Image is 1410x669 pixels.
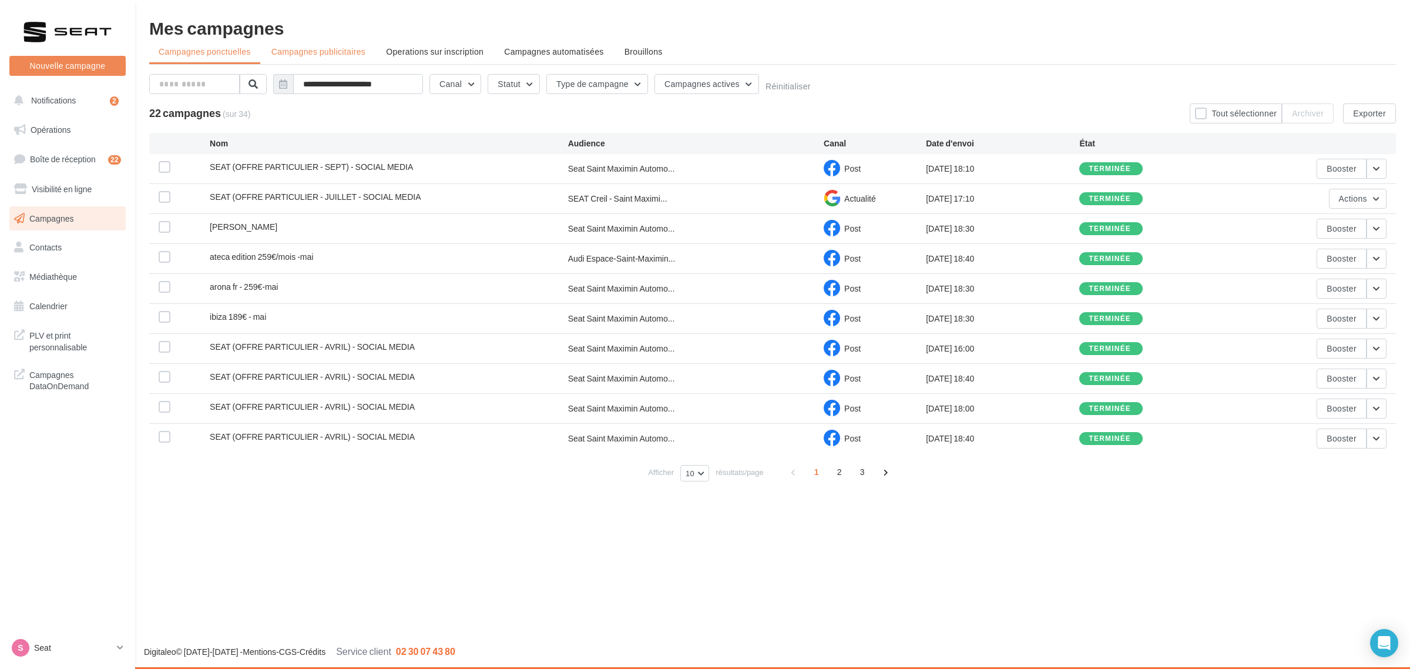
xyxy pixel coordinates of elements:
[210,312,266,322] span: ibiza 189€ - mai
[1089,255,1131,263] div: terminée
[31,95,76,105] span: Notifications
[1079,138,1233,149] div: État
[568,283,675,295] span: Seat Saint Maximin Automo...
[1190,103,1282,123] button: Tout sélectionner
[844,283,861,293] span: Post
[926,253,1079,265] div: [DATE] 18:40
[386,46,484,56] span: Operations sur inscription
[7,323,128,357] a: PLV et print personnalisable
[31,125,70,135] span: Opérations
[844,163,861,173] span: Post
[625,46,663,56] span: Brouillons
[568,138,824,149] div: Audience
[1317,399,1367,419] button: Booster
[568,253,676,265] span: Audi Espace-Saint-Maximin...
[568,373,675,384] span: Seat Saint Maximin Automo...
[30,154,96,164] span: Boîte de réception
[144,647,176,657] a: Digitaleo
[7,235,128,260] a: Contacts
[210,252,313,262] span: ateca edition 259€/mois -mai
[844,313,861,323] span: Post
[1370,629,1398,657] div: Open Intercom Messenger
[844,403,861,413] span: Post
[568,313,675,325] span: Seat Saint Maximin Automo...
[488,74,540,94] button: Statut
[1317,309,1367,329] button: Booster
[926,163,1079,175] div: [DATE] 18:10
[844,373,861,383] span: Post
[680,465,709,481] button: 10
[210,138,568,149] div: Nom
[1317,279,1367,299] button: Booster
[7,206,128,231] a: Campagnes
[1317,249,1367,269] button: Booster
[1089,405,1131,413] div: terminée
[568,223,675,235] span: Seat Saint Maximin Automo...
[1282,103,1334,123] button: Archiver
[271,46,365,56] span: Campagnes publicitaires
[32,184,92,194] span: Visibilité en ligne
[844,433,861,443] span: Post
[210,402,415,412] span: SEAT (OFFRE PARTICULIER - AVRIL) - SOCIAL MEDIA
[926,193,1079,205] div: [DATE] 17:10
[279,647,297,657] a: CGS
[926,138,1079,149] div: Date d'envoi
[429,74,481,94] button: Canal
[568,433,675,444] span: Seat Saint Maximin Automo...
[243,647,276,657] a: Mentions
[664,79,740,89] span: Campagnes actives
[34,642,112,654] p: Seat
[1089,345,1131,353] div: terminée
[9,637,126,659] a: S Seat
[1317,429,1367,449] button: Booster
[1089,225,1131,233] div: terminée
[7,362,128,397] a: Campagnes DataOnDemand
[1089,165,1131,173] div: terminée
[926,313,1079,325] div: [DATE] 18:30
[7,177,128,202] a: Visibilité en ligne
[568,403,675,414] span: Seat Saint Maximin Automo...
[844,343,861,353] span: Post
[29,272,77,282] span: Médiathèque
[926,403,1079,414] div: [DATE] 18:00
[18,642,23,654] span: S
[1343,103,1396,123] button: Exporter
[830,463,849,481] span: 2
[686,469,694,478] span: 10
[396,645,455,657] span: 02 30 07 43 80
[336,645,391,657] span: Service client
[1339,193,1367,203] span: Actions
[546,74,648,94] button: Type de campagne
[29,213,74,223] span: Campagnes
[853,463,872,481] span: 3
[1329,189,1386,209] button: Actions
[7,118,128,142] a: Opérations
[144,647,455,657] span: © [DATE]-[DATE] - - -
[210,431,415,441] span: SEAT (OFFRE PARTICULIER - AVRIL) - SOCIAL MEDIA
[766,82,811,91] button: Réinitialiser
[149,106,221,119] span: 22 campagnes
[210,162,413,172] span: SEAT (OFFRE PARTICULIER - SEPT) - SOCIAL MEDIA
[824,138,926,149] div: Canal
[844,253,861,263] span: Post
[648,467,674,478] span: Afficher
[1317,219,1367,239] button: Booster
[568,163,675,175] span: Seat Saint Maximin Automo...
[7,146,128,172] a: Boîte de réception22
[926,433,1079,444] div: [DATE] 18:40
[504,46,603,56] span: Campagnes automatisées
[110,96,119,106] div: 2
[7,88,123,113] button: Notifications 2
[7,294,128,319] a: Calendrier
[716,467,764,478] span: résultats/page
[223,108,250,120] span: (sur 34)
[568,193,667,205] span: SEAT Creil - Saint Maximi...
[210,342,415,352] span: SEAT (OFFRE PARTICULIER - AVRIL) - SOCIAL MEDIA
[29,367,121,392] span: Campagnes DataOnDemand
[1317,159,1367,179] button: Booster
[654,74,759,94] button: Campagnes actives
[926,223,1079,235] div: [DATE] 18:30
[7,265,128,289] a: Médiathèque
[300,647,325,657] a: Crédits
[1089,315,1131,323] div: terminée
